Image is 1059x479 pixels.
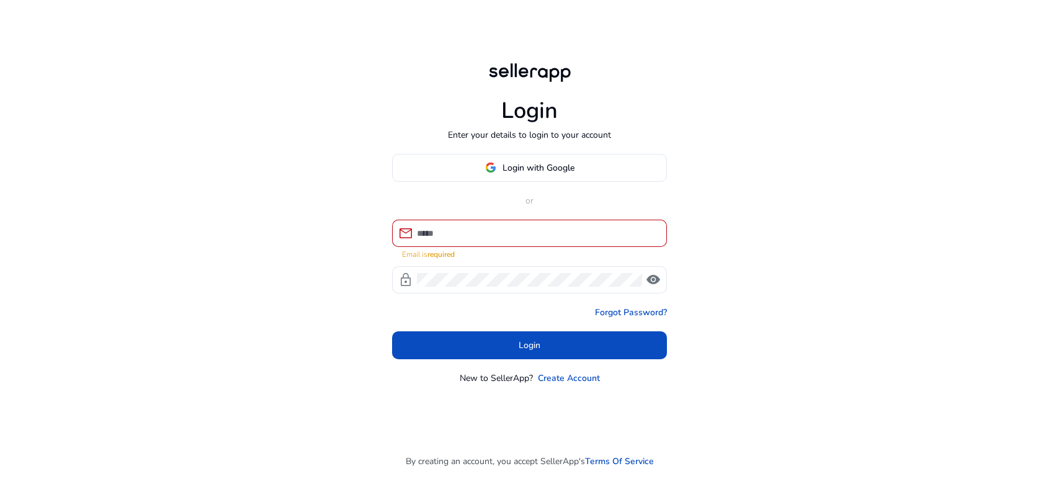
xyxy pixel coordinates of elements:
[519,339,540,352] span: Login
[448,128,611,141] p: Enter your details to login to your account
[595,306,667,319] a: Forgot Password?
[392,331,667,359] button: Login
[503,161,574,174] span: Login with Google
[427,249,455,259] strong: required
[392,154,667,182] button: Login with Google
[460,372,533,385] p: New to SellerApp?
[585,455,654,468] a: Terms Of Service
[398,272,413,287] span: lock
[485,162,496,173] img: google-logo.svg
[501,97,558,124] h1: Login
[392,194,667,207] p: or
[402,247,657,260] mat-error: Email is
[398,226,413,241] span: mail
[538,372,600,385] a: Create Account
[646,272,661,287] span: visibility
